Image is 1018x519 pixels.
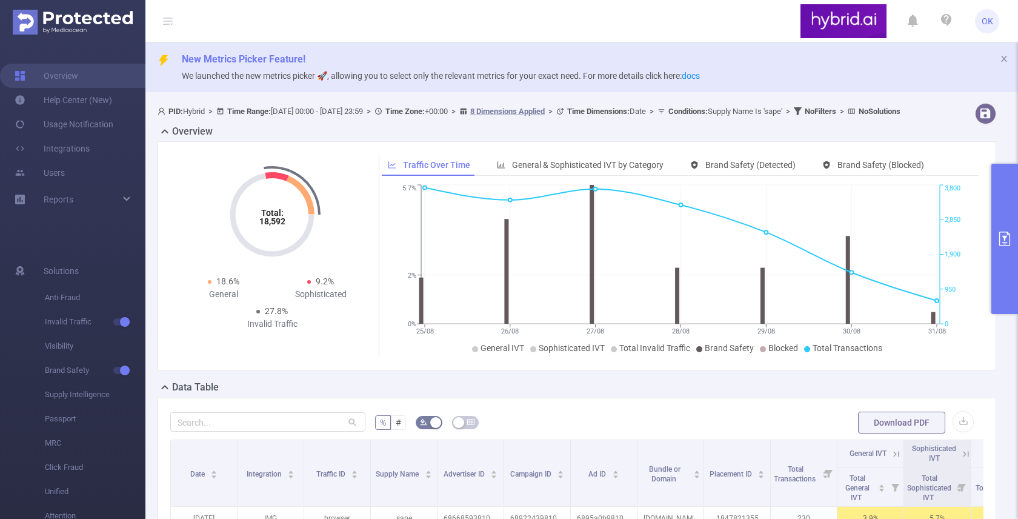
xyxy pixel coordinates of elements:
a: Overview [15,64,78,88]
span: # [396,418,401,427]
div: Sophisticated [272,288,369,301]
button: Download PDF [858,412,945,434]
div: Sort [693,469,700,476]
a: Integrations [15,136,90,161]
span: Click Fraud [45,455,145,480]
tspan: 5.7% [402,185,416,193]
span: Invalid Traffic [45,310,145,334]
div: Sort [557,469,564,476]
i: icon: close [1000,55,1008,63]
span: 27.8% [265,306,288,316]
span: Traffic Over Time [403,160,470,170]
i: icon: caret-down [351,474,358,477]
span: Supply Name Is 'sape' [668,107,782,116]
div: Sort [287,469,294,476]
tspan: 18,592 [259,216,285,226]
div: Sort [612,469,619,476]
u: 8 Dimensions Applied [470,107,545,116]
b: No Solutions [859,107,900,116]
i: icon: caret-up [879,483,885,486]
span: > [545,107,556,116]
span: Date [190,470,207,478]
span: Bundle or Domain [649,465,680,483]
i: icon: caret-up [351,469,358,472]
input: Search... [170,412,365,432]
span: General IVT [850,449,887,458]
tspan: 2% [408,272,416,280]
a: Help Center (New) [15,88,112,112]
b: Time Range: [227,107,271,116]
span: > [448,107,459,116]
b: Time Zone: [385,107,425,116]
div: Sort [490,469,497,476]
i: Filter menu [887,467,903,506]
b: Conditions : [668,107,708,116]
span: Total Transactions [813,343,882,353]
i: icon: thunderbolt [158,55,170,67]
span: Reports [44,195,73,204]
i: icon: caret-down [288,474,294,477]
tspan: 25/08 [416,327,433,335]
span: General IVT [481,343,524,353]
i: icon: caret-up [557,469,564,472]
div: Sort [351,469,358,476]
i: icon: caret-up [758,469,765,472]
b: No Filters [805,107,836,116]
a: Usage Notification [15,112,113,136]
tspan: 30/08 [842,327,860,335]
span: Brand Safety [45,358,145,383]
i: icon: caret-up [612,469,619,472]
span: Visibility [45,334,145,358]
i: icon: bar-chart [497,161,505,169]
tspan: 0% [408,320,416,328]
span: 9.2% [316,276,334,286]
span: Campaign ID [510,470,553,478]
i: icon: caret-down [211,474,218,477]
tspan: 950 [945,286,956,293]
span: Blocked [768,343,798,353]
tspan: 2,850 [945,216,960,224]
span: Supply Name [376,470,421,478]
tspan: Total: [261,208,284,218]
span: Total IVT [976,484,1006,492]
span: Brand Safety (Blocked) [837,160,924,170]
tspan: 3,800 [945,185,960,193]
tspan: 27/08 [587,327,604,335]
i: icon: caret-down [694,474,700,477]
span: 18.6% [216,276,239,286]
i: icon: bg-colors [420,418,427,426]
tspan: 31/08 [928,327,945,335]
b: Time Dimensions : [567,107,630,116]
i: icon: caret-down [491,474,497,477]
button: icon: close [1000,52,1008,65]
div: General [175,288,272,301]
span: MRC [45,431,145,455]
span: Integration [247,470,284,478]
span: > [836,107,848,116]
span: Unified [45,480,145,504]
span: % [380,418,386,427]
i: icon: caret-up [288,469,294,472]
span: Total Transactions [774,465,817,483]
div: Sort [210,469,218,476]
i: icon: caret-down [557,474,564,477]
i: icon: caret-down [612,474,619,477]
span: Supply Intelligence [45,383,145,407]
span: Passport [45,407,145,431]
span: Sophisticated IVT [912,444,956,463]
h2: Data Table [172,380,219,395]
tspan: 26/08 [501,327,519,335]
div: Sort [757,469,765,476]
span: Total Sophisticated IVT [907,474,951,502]
span: General & Sophisticated IVT by Category [512,160,664,170]
span: Sophisticated IVT [539,343,605,353]
i: icon: user [158,107,168,115]
i: icon: caret-down [879,487,885,491]
span: > [205,107,216,116]
span: > [782,107,794,116]
span: Hybrid [DATE] 00:00 - [DATE] 23:59 +00:00 [158,107,900,116]
tspan: 28/08 [672,327,690,335]
a: docs [682,71,700,81]
span: New Metrics Picker Feature! [182,53,305,65]
span: > [646,107,657,116]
